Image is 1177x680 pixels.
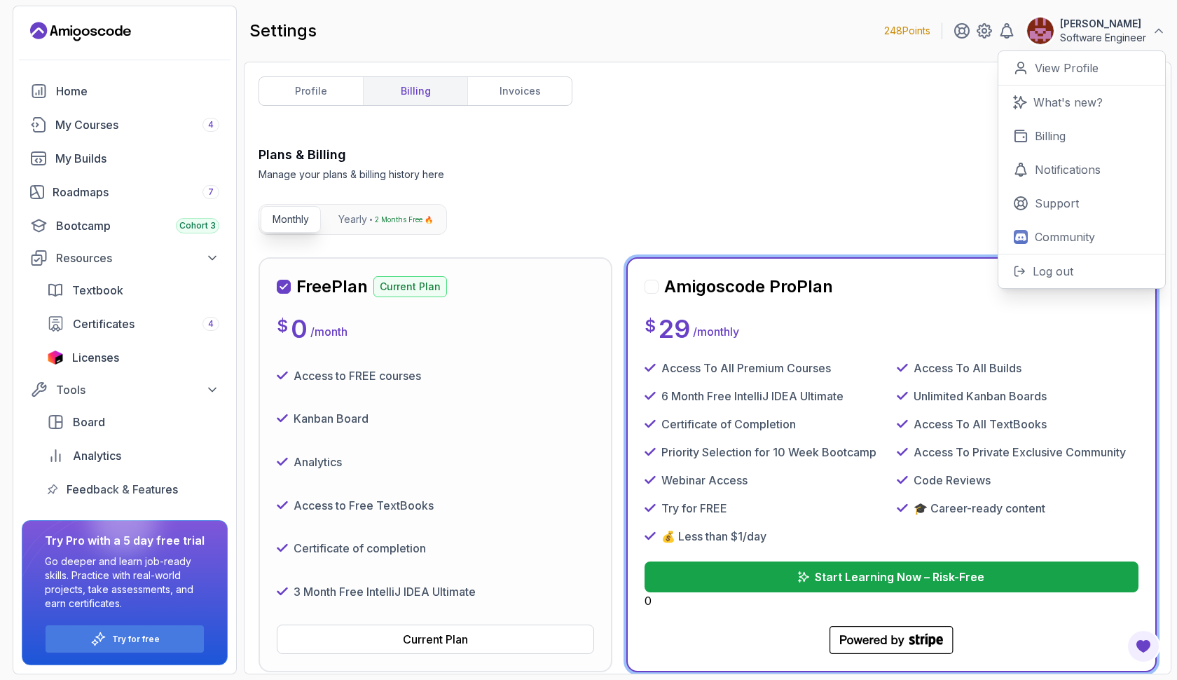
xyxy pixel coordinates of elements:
p: Certificate of completion [294,540,426,557]
p: Access to Free TextBooks [294,497,434,514]
a: board [39,408,228,436]
p: Current Plan [373,276,447,297]
a: analytics [39,442,228,470]
a: roadmaps [22,178,228,206]
a: invoices [467,77,572,105]
p: 2 Months Free 🔥 [375,212,433,226]
p: Kanban Board [294,410,369,427]
div: Roadmaps [53,184,219,200]
p: Access To All Builds [914,360,1021,376]
a: bootcamp [22,212,228,240]
a: feedback [39,475,228,503]
button: Resources [22,245,228,271]
a: builds [22,144,228,172]
iframe: chat widget [911,371,1163,617]
div: 0 [645,562,1138,609]
a: Billing [998,119,1165,153]
button: Start Learning Now – Risk-Free [645,562,1138,592]
span: Textbook [72,282,123,299]
a: What's new? [998,86,1165,119]
p: Monthly [273,212,309,226]
p: 248 Points [884,24,930,38]
span: Feedback & Features [67,481,178,498]
span: Certificates [73,315,135,332]
button: Monthly [261,206,321,233]
h3: Plans & Billing [259,145,444,165]
button: Try for free [45,625,205,653]
p: Certificate of Completion [661,416,796,433]
div: Resources [56,250,219,266]
p: Access To All Premium Courses [661,360,831,376]
h2: Free Plan [296,276,368,298]
p: Yearly [338,212,367,226]
a: licenses [39,344,228,372]
a: courses [22,111,228,139]
a: textbook [39,276,228,304]
p: Try for FREE [661,500,727,517]
p: $ [645,315,656,337]
a: billing [363,77,467,105]
a: Community [998,220,1165,254]
p: Community [1035,229,1095,245]
img: jetbrains icon [47,351,64,365]
div: Bootcamp [56,217,219,234]
p: Support [1035,195,1079,212]
iframe: chat widget [1118,624,1163,666]
p: Log out [1033,263,1073,280]
p: Go deeper and learn job-ready skills. Practice with real-world projects, take assessments, and ea... [45,555,205,611]
div: Home [56,83,219,100]
p: Billing [1035,128,1066,144]
a: certificates [39,310,228,338]
p: 0 [291,315,308,343]
h2: settings [249,20,317,42]
span: 4 [208,318,214,329]
div: Current Plan [403,631,468,648]
div: My Courses [55,116,219,133]
p: Software Engineer [1060,31,1146,45]
p: Notifications [1035,161,1101,178]
h2: Amigoscode Pro Plan [664,276,833,298]
p: 3 Month Free IntelliJ IDEA Ultimate [294,583,476,600]
span: 4 [208,119,214,130]
span: Licenses [72,349,119,366]
a: profile [259,77,363,105]
a: home [22,77,228,105]
span: Board [73,414,105,430]
button: Yearly2 Months Free 🔥 [326,206,445,233]
p: / monthly [693,323,739,340]
a: Landing page [30,20,131,43]
p: 6 Month Free IntelliJ IDEA Ultimate [661,388,844,404]
a: View Profile [998,51,1165,86]
a: Notifications [998,153,1165,186]
button: Tools [22,377,228,402]
p: Analytics [294,454,342,470]
button: Current Plan [277,625,594,654]
p: Webinar Access [661,472,748,489]
p: Manage your plans & billing history here [259,168,444,182]
p: 29 [659,315,690,343]
button: Log out [998,254,1165,288]
p: $ [277,315,288,337]
p: View Profile [1035,60,1099,76]
p: 💰 Less than $1/day [661,528,766,545]
div: My Builds [55,150,219,167]
p: What's new? [1033,94,1103,111]
div: Tools [56,381,219,398]
span: Analytics [73,447,121,464]
p: Priority Selection for 10 Week Bootcamp [661,444,876,461]
p: / month [310,323,347,340]
a: Support [998,186,1165,220]
button: user profile image[PERSON_NAME]Software Engineer [1026,17,1166,45]
a: Try for free [112,634,160,645]
span: 7 [208,186,214,198]
span: Cohort 3 [179,220,216,231]
p: Access to FREE courses [294,367,421,384]
p: Start Learning Now – Risk-Free [815,569,984,585]
img: user profile image [1027,18,1054,44]
p: [PERSON_NAME] [1060,17,1146,31]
